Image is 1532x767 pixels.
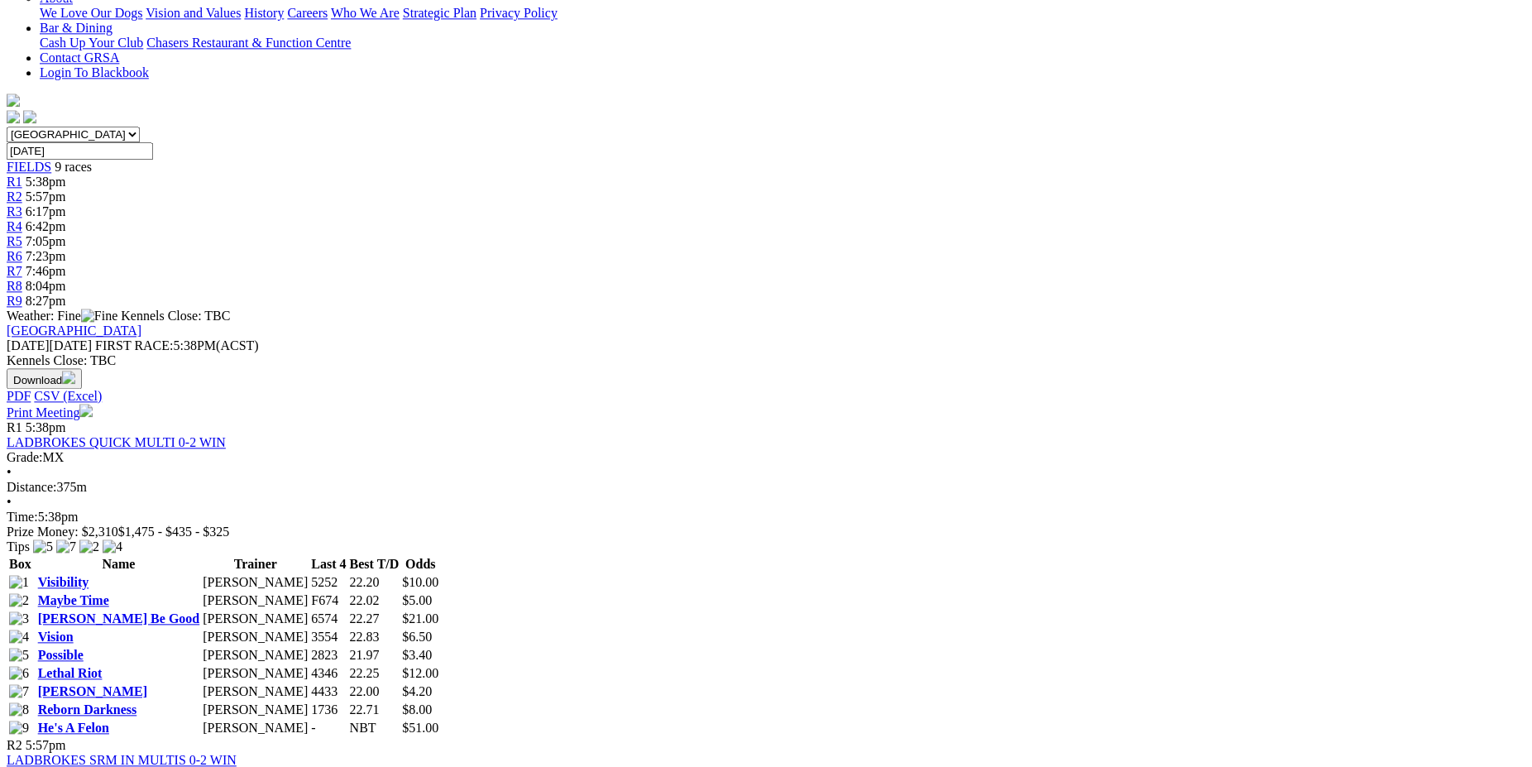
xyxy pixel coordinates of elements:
[55,160,92,174] span: 9 races
[118,525,230,539] span: $1,475 - $435 - $325
[7,389,1525,404] div: Download
[7,294,22,308] a: R9
[244,6,284,20] a: History
[7,405,93,419] a: Print Meeting
[310,720,347,736] td: -
[7,450,43,464] span: Grade:
[202,629,309,645] td: [PERSON_NAME]
[26,189,66,204] span: 5:57pm
[349,647,400,664] td: 21.97
[401,556,439,573] th: Odds
[7,160,51,174] a: FIELDS
[310,611,347,627] td: 6574
[7,175,22,189] a: R1
[310,574,347,591] td: 5252
[7,338,92,352] span: [DATE]
[40,36,1525,50] div: Bar & Dining
[40,6,142,20] a: We Love Our Dogs
[9,666,29,681] img: 6
[7,204,22,218] span: R3
[56,539,76,554] img: 7
[79,539,99,554] img: 2
[103,539,122,554] img: 4
[7,249,22,263] a: R6
[26,264,66,278] span: 7:46pm
[349,592,400,609] td: 22.02
[7,264,22,278] a: R7
[38,666,103,680] a: Lethal Riot
[7,142,153,160] input: Select date
[402,648,432,662] span: $3.40
[26,279,66,293] span: 8:04pm
[202,556,309,573] th: Trainer
[7,450,1525,465] div: MX
[349,683,400,700] td: 22.00
[7,510,38,524] span: Time:
[38,611,200,626] a: [PERSON_NAME] Be Good
[37,556,201,573] th: Name
[7,353,1525,368] div: Kennels Close: TBC
[146,6,241,20] a: Vision and Values
[310,556,347,573] th: Last 4
[38,593,109,607] a: Maybe Time
[9,684,29,699] img: 7
[7,480,56,494] span: Distance:
[40,36,143,50] a: Cash Up Your Club
[9,611,29,626] img: 3
[349,629,400,645] td: 22.83
[7,420,22,434] span: R1
[310,592,347,609] td: F674
[402,575,438,589] span: $10.00
[38,684,147,698] a: [PERSON_NAME]
[402,721,438,735] span: $51.00
[202,574,309,591] td: [PERSON_NAME]
[7,465,12,479] span: •
[7,234,22,248] span: R5
[38,702,137,717] a: Reborn Darkness
[202,592,309,609] td: [PERSON_NAME]
[33,539,53,554] img: 5
[349,702,400,718] td: 22.71
[7,324,141,338] a: [GEOGRAPHIC_DATA]
[40,65,149,79] a: Login To Blackbook
[349,574,400,591] td: 22.20
[7,480,1525,495] div: 375m
[9,630,29,645] img: 4
[26,175,66,189] span: 5:38pm
[9,648,29,663] img: 5
[26,294,66,308] span: 8:27pm
[9,721,29,736] img: 9
[38,575,89,589] a: Visibility
[402,702,432,717] span: $8.00
[34,389,102,403] a: CSV (Excel)
[349,665,400,682] td: 22.25
[202,720,309,736] td: [PERSON_NAME]
[7,539,30,554] span: Tips
[9,557,31,571] span: Box
[81,309,117,324] img: Fine
[7,753,237,767] a: LADBROKES SRM IN MULTIS 0-2 WIN
[7,495,12,509] span: •
[7,110,20,123] img: facebook.svg
[310,702,347,718] td: 1736
[7,435,226,449] a: LADBROKES QUICK MULTI 0-2 WIN
[7,189,22,204] a: R2
[40,21,113,35] a: Bar & Dining
[287,6,328,20] a: Careers
[95,338,259,352] span: 5:38PM(ACST)
[310,647,347,664] td: 2823
[402,666,438,680] span: $12.00
[23,110,36,123] img: twitter.svg
[202,702,309,718] td: [PERSON_NAME]
[26,249,66,263] span: 7:23pm
[79,404,93,417] img: printer.svg
[402,593,432,607] span: $5.00
[402,611,438,626] span: $21.00
[202,665,309,682] td: [PERSON_NAME]
[349,720,400,736] td: NBT
[202,683,309,700] td: [PERSON_NAME]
